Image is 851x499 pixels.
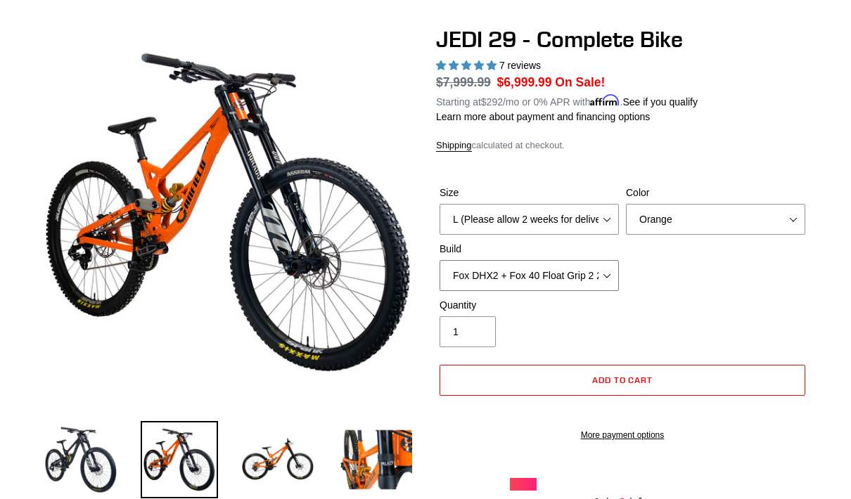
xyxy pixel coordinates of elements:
[555,73,605,91] span: On Sale!
[440,429,805,441] a: More payment options
[626,186,805,200] label: Color
[440,298,619,313] label: Quantity
[440,186,619,200] label: Size
[590,94,620,106] span: Affirm
[481,96,503,108] span: $292
[338,421,415,498] img: Load image into Gallery viewer, JEDI 29 - Complete Bike
[42,421,120,498] img: Load image into Gallery viewer, JEDI 29 - Complete Bike
[239,421,316,498] img: Load image into Gallery viewer, JEDI 29 - Complete Bike
[440,242,619,257] label: Build
[436,26,809,53] h1: JEDI 29 - Complete Bike
[436,111,650,122] a: Learn more about payment and financing options
[436,60,499,71] span: 5.00 stars
[141,421,218,498] img: Load image into Gallery viewer, JEDI 29 - Complete Bike
[440,365,805,396] button: Add to cart
[436,91,698,110] p: Starting at /mo or 0% APR with .
[592,375,653,385] span: Add to cart
[436,138,809,153] div: calculated at checkout.
[622,96,698,108] a: See if you qualify - Learn more about Affirm Financing (opens in modal)
[436,75,491,89] s: $7,999.99
[497,75,552,89] span: $6,999.99
[499,60,541,71] span: 7 reviews
[436,140,472,152] a: Shipping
